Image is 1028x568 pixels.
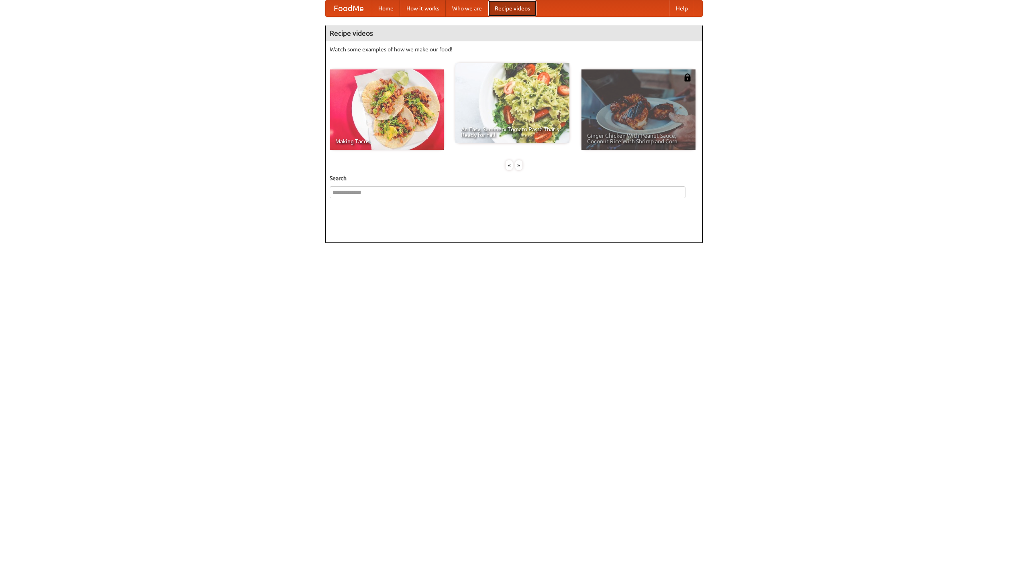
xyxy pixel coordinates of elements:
div: « [506,160,513,170]
span: Making Tacos [335,138,438,144]
div: » [515,160,522,170]
h5: Search [330,174,698,182]
a: FoodMe [326,0,372,16]
a: An Easy, Summery Tomato Pasta That's Ready for Fall [455,63,569,143]
a: Help [669,0,694,16]
img: 483408.png [683,73,691,81]
span: An Easy, Summery Tomato Pasta That's Ready for Fall [461,126,564,138]
h4: Recipe videos [326,25,702,41]
p: Watch some examples of how we make our food! [330,45,698,53]
a: Who we are [446,0,488,16]
a: How it works [400,0,446,16]
a: Making Tacos [330,69,444,150]
a: Recipe videos [488,0,536,16]
a: Home [372,0,400,16]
